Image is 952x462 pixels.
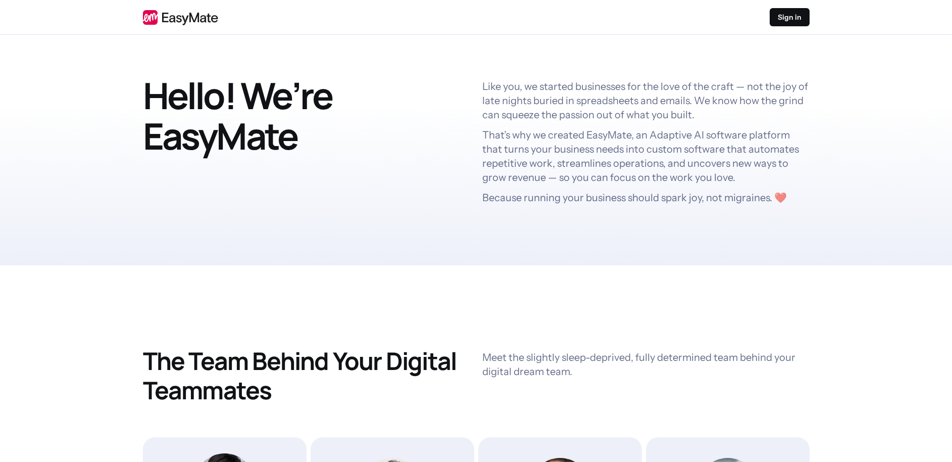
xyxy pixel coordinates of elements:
p: Like you, we started businesses for the love of the craft — not the joy of late nights buried in ... [482,79,810,122]
h1: Hello! We’re EasyMate [143,75,470,205]
a: Sign in [770,8,810,26]
h2: The Team Behind Your Digital Teammates [143,346,470,405]
p: Sign in [778,12,801,22]
p: Because running your business should spark joy, not migraines. ❤️ [482,191,810,205]
p: That’s why we created EasyMate, an Adaptive AI software platform that turns your business needs i... [482,128,810,184]
p: Meet the slightly sleep-deprived, fully determined team behind your digital dream team. [482,350,810,379]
